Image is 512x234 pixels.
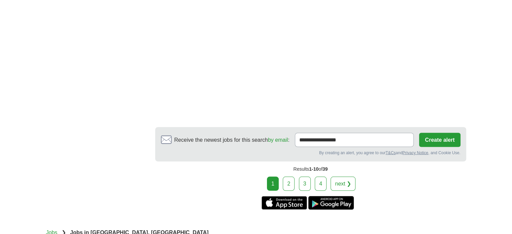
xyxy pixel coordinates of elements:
[402,150,428,155] a: Privacy Notice
[331,176,355,191] a: next ❯
[174,136,289,144] span: Receive the newest jobs for this search :
[268,137,288,142] a: by email
[419,133,460,147] button: Create alert
[262,196,307,209] a: Get the iPhone app
[308,196,354,209] a: Get the Android app
[283,176,295,191] a: 2
[161,149,460,156] div: By creating an alert, you agree to our and , and Cookie Use.
[315,176,327,191] a: 4
[299,176,311,191] a: 3
[155,161,466,176] div: Results of
[322,166,328,171] span: 39
[385,150,396,155] a: T&Cs
[309,166,318,171] span: 1-10
[267,176,279,191] div: 1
